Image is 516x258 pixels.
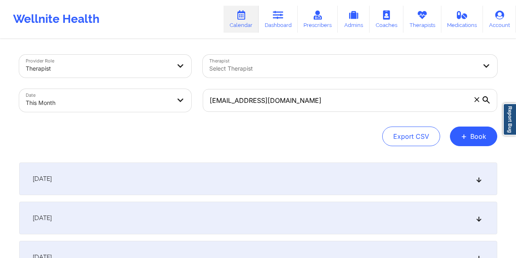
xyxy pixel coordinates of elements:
a: Account [483,6,516,33]
a: Prescribers [298,6,338,33]
span: [DATE] [33,214,52,222]
a: Therapists [403,6,441,33]
span: [DATE] [33,175,52,183]
a: Calendar [224,6,259,33]
span: + [461,134,467,138]
a: Medications [441,6,483,33]
a: Coaches [370,6,403,33]
a: Report Bug [503,103,516,136]
a: Admins [338,6,370,33]
div: This Month [26,94,171,112]
div: Therapist [26,60,171,78]
a: Dashboard [259,6,298,33]
button: +Book [450,127,497,146]
button: Export CSV [382,127,440,146]
input: Search by patient email [203,89,497,112]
